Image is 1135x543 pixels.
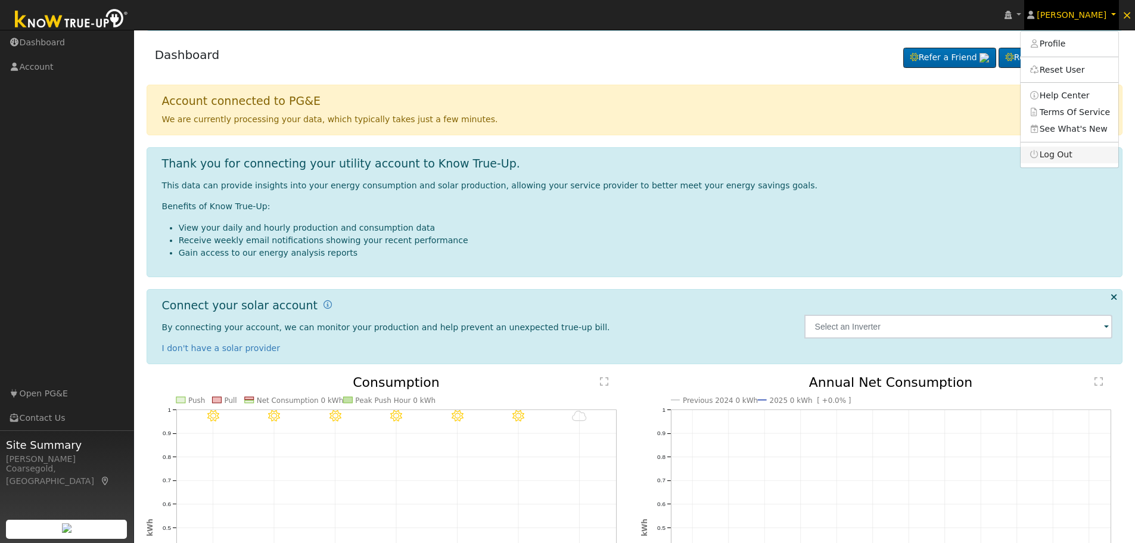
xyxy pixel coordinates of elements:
span: This data can provide insights into your energy consumption and solar production, allowing your s... [162,181,817,190]
li: Receive weekly email notifications showing your recent performance [179,234,1113,247]
span: Site Summary [6,437,128,453]
text: 1 [167,407,171,413]
text: Net Consumption 0 kWh [256,396,343,405]
text: Pull [224,396,237,405]
a: Map [100,476,111,486]
text: Push [188,396,205,405]
a: Help Center [1021,87,1118,104]
p: Benefits of Know True-Up: [162,200,1113,213]
text:  [1094,377,1103,386]
a: I don't have a solar provider [162,343,281,353]
div: [PERSON_NAME] [6,453,128,466]
input: Select an Inverter [804,315,1113,339]
i: 9/28 - Clear [512,410,524,422]
text: Previous 2024 0 kWh [683,396,758,405]
text: 0.7 [657,477,666,484]
text: Peak Push Hour 0 kWh [355,396,436,405]
img: retrieve [62,523,71,533]
text:  [600,377,608,386]
img: retrieve [979,53,989,63]
a: Dashboard [155,48,220,62]
span: [PERSON_NAME] [1037,10,1106,20]
h1: Thank you for connecting your utility account to Know True-Up. [162,157,520,170]
text: 0.9 [657,430,666,436]
text: 0.5 [657,525,666,531]
div: Coarsegold, [GEOGRAPHIC_DATA] [6,463,128,488]
span: We are currently processing your data, which typically takes just a few minutes. [162,114,498,124]
text: Consumption [353,375,440,390]
text: 1 [662,407,666,413]
text: 0.8 [163,454,171,460]
text: 0.6 [657,501,666,507]
h1: Account connected to PG&E [162,94,321,108]
i: 9/23 - Clear [207,410,219,422]
a: Request a Cleaning [999,48,1114,68]
i: 9/25 - Clear [329,410,341,422]
img: Know True-Up [9,7,134,33]
i: 9/24 - Clear [268,410,280,422]
i: 9/29 - Cloudy [572,410,587,422]
li: Gain access to our energy analysis reports [179,247,1113,259]
a: Refer a Friend [903,48,996,68]
text: Annual Net Consumption [809,375,973,390]
h1: Connect your solar account [162,299,318,312]
i: 9/26 - Clear [390,410,402,422]
text: 2025 0 kWh [ +0.0% ] [769,396,851,405]
text: 0.7 [163,477,171,484]
a: Terms Of Service [1021,104,1118,120]
text: kWh [146,519,154,537]
a: Reset User [1021,61,1118,78]
span: By connecting your account, we can monitor your production and help prevent an unexpected true-up... [162,322,610,332]
a: See What's New [1021,120,1118,137]
li: View your daily and hourly production and consumption data [179,222,1113,234]
a: Log Out [1021,147,1118,163]
text: 0.8 [657,454,666,460]
a: Profile [1021,36,1118,52]
text: kWh [640,519,649,537]
i: 9/27 - Clear [452,410,464,422]
text: 0.5 [163,525,171,531]
span: × [1122,8,1132,22]
text: 0.6 [163,501,171,507]
text: 0.9 [163,430,171,436]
